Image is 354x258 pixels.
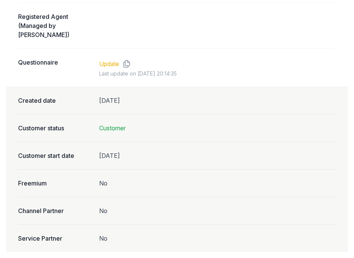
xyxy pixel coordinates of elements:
dd: [DATE] [99,96,336,105]
div: Last update on [DATE] 20:14:35 [99,70,336,77]
dt: Customer start date [18,151,93,160]
dt: Channel Partner [18,206,93,215]
dd: Customer [99,124,336,133]
dt: Freemium [18,179,93,188]
dt: Service Partner [18,234,93,243]
dt: Registered Agent (Managed by [PERSON_NAME]) [18,12,93,39]
dt: Created date [18,96,93,105]
dt: Customer status [18,124,93,133]
dd: No [99,234,336,243]
dd: No [99,179,336,188]
dd: No [99,206,336,215]
a: Update [99,59,119,68]
dd: [DATE] [99,151,336,160]
dt: Questionnaire [18,58,93,77]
